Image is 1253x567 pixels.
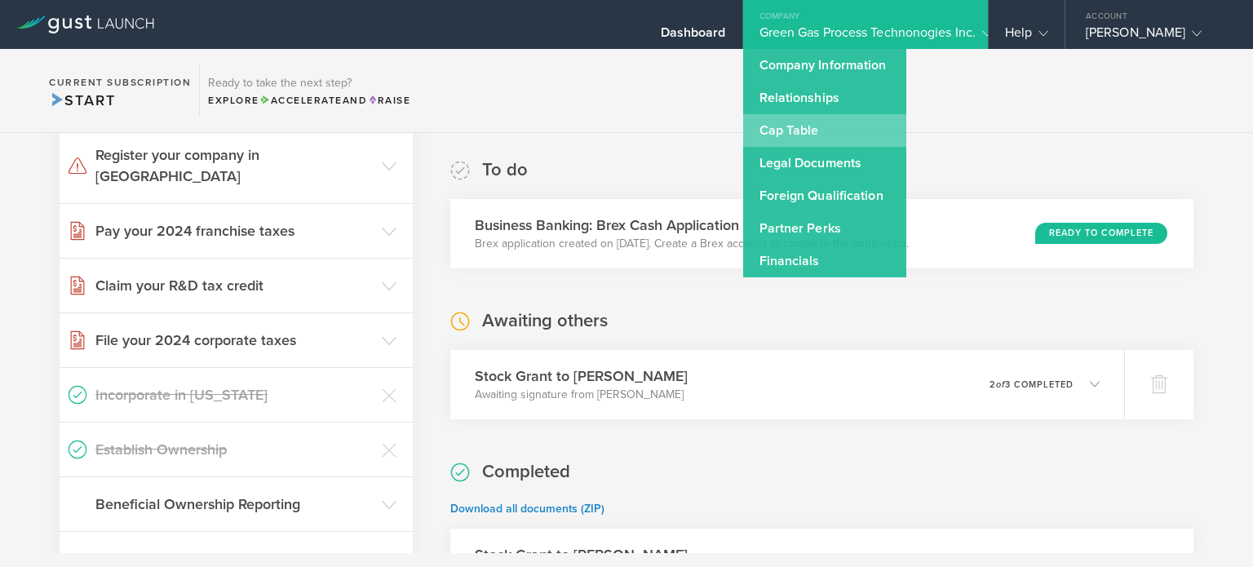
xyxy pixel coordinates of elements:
h3: Establish Ownership [95,439,374,460]
p: 2 3 completed [990,380,1074,389]
div: Ready to Complete [1035,223,1167,244]
h2: To do [482,158,528,182]
div: Dashboard [661,24,726,49]
h3: Incorporate in [US_STATE] [95,384,374,405]
h3: Ready to take the next step? [208,78,410,89]
div: Help [1005,24,1048,49]
h3: Business Banking: Brex Cash Application [475,215,909,236]
p: Brex application created on [DATE]. Create a Brex account to complete the application. [475,236,909,252]
span: Raise [367,95,410,106]
h3: Register your company in [GEOGRAPHIC_DATA] [95,144,374,187]
span: Accelerate [259,95,343,106]
a: Download all documents (ZIP) [450,502,604,516]
h3: Beneficial Ownership Reporting [95,494,374,515]
h3: Pay your 2024 franchise taxes [95,220,374,241]
span: Start [49,91,115,109]
h3: Claim your R&D tax credit [95,275,374,296]
span: and [259,95,368,106]
h2: Current Subscription [49,78,191,87]
h2: Awaiting others [482,309,608,333]
em: of [996,379,1005,390]
div: Green Gas Process Technonogies Inc. [759,24,972,49]
h3: Stock Grant to [PERSON_NAME] [475,365,688,387]
div: [PERSON_NAME] [1086,24,1224,49]
div: Business Banking: Brex Cash ApplicationBrex application created on [DATE]. Create a Brex account ... [450,199,1193,268]
div: Explore [208,93,410,108]
p: Awaiting signature from [PERSON_NAME] [475,387,688,403]
h2: Completed [482,460,570,484]
h3: File your 2024 corporate taxes [95,330,374,351]
div: Ready to take the next step?ExploreAccelerateandRaise [199,65,418,116]
iframe: Chat Widget [1171,489,1253,567]
h3: Stock Grant to [PERSON_NAME] [475,544,688,565]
